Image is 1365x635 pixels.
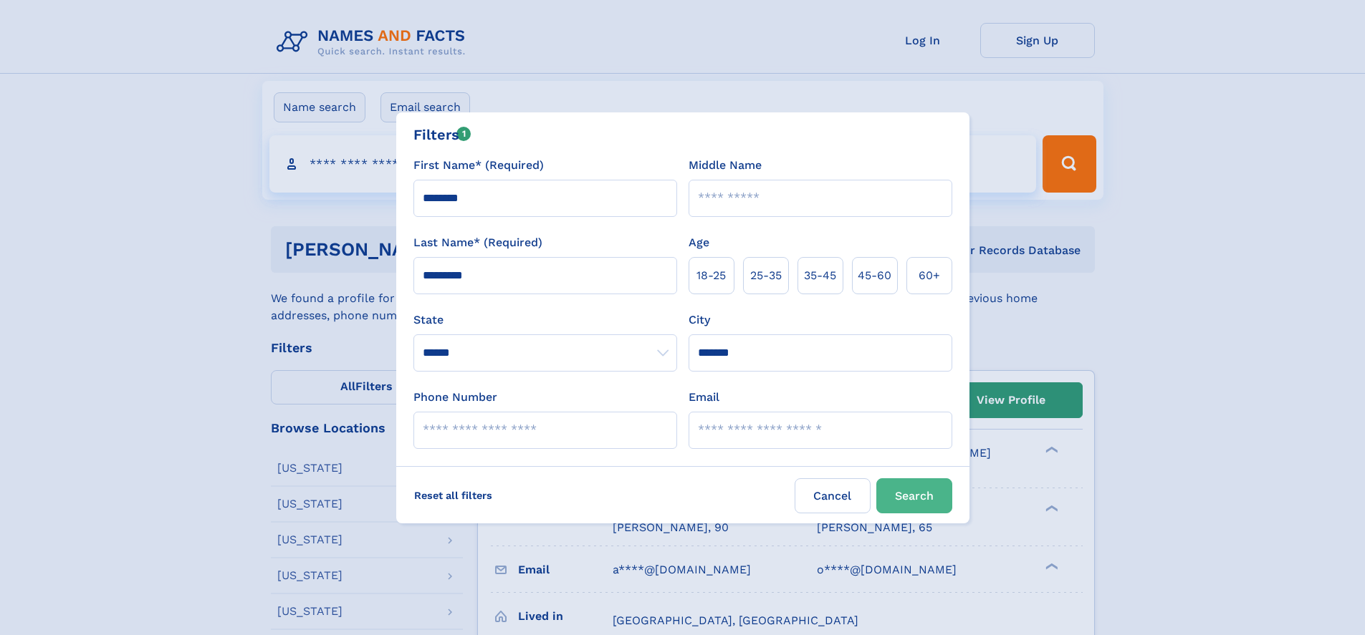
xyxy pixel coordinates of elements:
[696,267,726,284] span: 18‑25
[689,234,709,251] label: Age
[876,478,952,513] button: Search
[413,124,471,145] div: Filters
[919,267,940,284] span: 60+
[689,389,719,406] label: Email
[858,267,891,284] span: 45‑60
[689,157,762,174] label: Middle Name
[413,157,544,174] label: First Name* (Required)
[804,267,836,284] span: 35‑45
[405,478,502,513] label: Reset all filters
[413,234,542,251] label: Last Name* (Required)
[750,267,782,284] span: 25‑35
[413,311,677,329] label: State
[689,311,710,329] label: City
[795,478,871,513] label: Cancel
[413,389,497,406] label: Phone Number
